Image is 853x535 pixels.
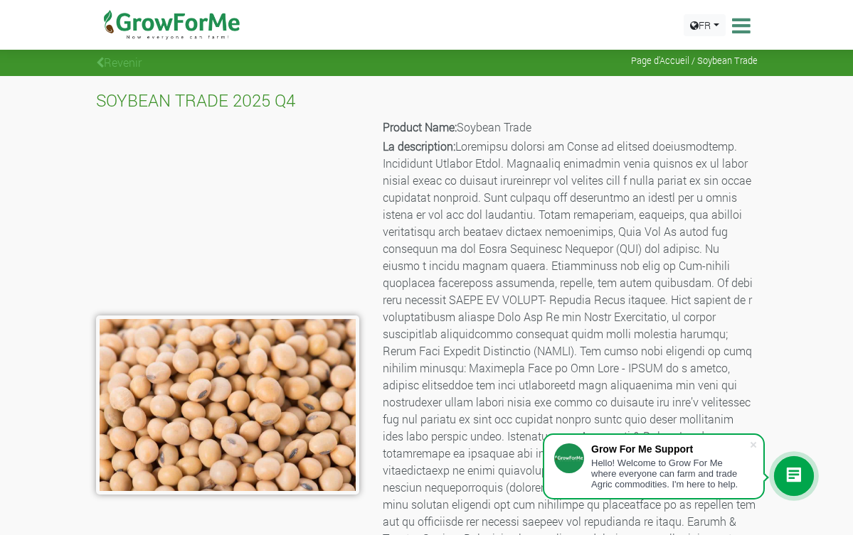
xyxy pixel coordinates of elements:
div: Hello! Welcome to Grow For Me where everyone can farm and trade Agric commodities. I'm here to help. [591,458,749,490]
h4: SOYBEAN TRADE 2025 Q4 [96,90,758,111]
img: growforme image [96,315,359,495]
a: FR [684,14,726,36]
div: Grow For Me Support [591,443,749,455]
b: La description: [383,139,455,153]
a: Revenir [96,55,142,70]
b: Product Name: [383,119,457,134]
p: Soybean Trade [383,119,756,136]
span: Page d'Accueil / Soybean Trade [631,55,758,66]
